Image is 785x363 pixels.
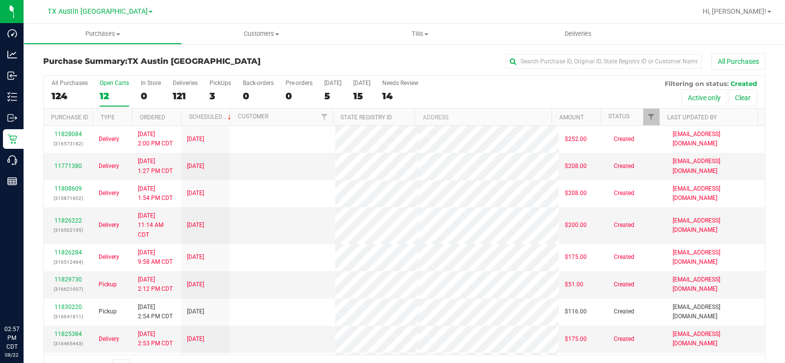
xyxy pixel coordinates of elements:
[415,109,551,126] th: Address
[173,90,198,102] div: 121
[189,113,234,120] a: Scheduled
[99,280,117,289] span: Pickup
[138,330,173,348] span: [DATE] 2:53 PM CDT
[286,90,313,102] div: 0
[286,80,313,86] div: Pre-orders
[729,89,757,106] button: Clear
[565,307,587,316] span: $116.00
[141,90,161,102] div: 0
[4,325,19,351] p: 02:57 PM CDT
[7,134,17,144] inline-svg: Retail
[608,113,629,120] a: Status
[7,50,17,59] inline-svg: Analytics
[138,157,173,175] span: [DATE] 1:27 PM CDT
[673,330,759,348] span: [EMAIL_ADDRESS][DOMAIN_NAME]
[187,162,204,171] span: [DATE]
[7,176,17,186] inline-svg: Reports
[665,80,729,87] span: Filtering on status:
[667,114,717,121] a: Last Updated By
[128,56,261,66] span: TX Austin [GEOGRAPHIC_DATA]
[711,53,765,70] button: All Purchases
[100,80,129,86] div: Open Carts
[99,189,119,198] span: Delivery
[54,276,82,283] a: 11829730
[50,194,87,203] p: (315871602)
[703,7,766,15] span: Hi, [PERSON_NAME]!
[54,163,82,169] a: 11771380
[138,130,173,148] span: [DATE] 2:00 PM CDT
[54,331,82,337] a: 11825384
[187,307,204,316] span: [DATE]
[140,114,165,121] a: Ordered
[673,303,759,321] span: [EMAIL_ADDRESS][DOMAIN_NAME]
[243,90,274,102] div: 0
[50,284,87,294] p: (316621007)
[673,184,759,203] span: [EMAIL_ADDRESS][DOMAIN_NAME]
[353,90,370,102] div: 15
[673,216,759,235] span: [EMAIL_ADDRESS][DOMAIN_NAME]
[614,162,634,171] span: Created
[54,249,82,256] a: 11826284
[48,7,148,16] span: TX Austin [GEOGRAPHIC_DATA]
[673,130,759,148] span: [EMAIL_ADDRESS][DOMAIN_NAME]
[138,248,173,267] span: [DATE] 9:58 AM CDT
[238,113,268,120] a: Customer
[7,113,17,123] inline-svg: Outbound
[505,54,702,69] input: Search Purchase ID, Original ID, State Registry ID or Customer Name...
[243,80,274,86] div: Back-orders
[731,80,757,87] span: Created
[614,189,634,198] span: Created
[565,252,587,262] span: $175.00
[50,257,87,267] p: (316512464)
[187,135,204,144] span: [DATE]
[141,80,161,86] div: In Store
[673,157,759,175] span: [EMAIL_ADDRESS][DOMAIN_NAME]
[101,114,115,121] a: Type
[99,135,119,144] span: Delivery
[99,252,119,262] span: Delivery
[673,275,759,294] span: [EMAIL_ADDRESS][DOMAIN_NAME]
[614,252,634,262] span: Created
[565,162,587,171] span: $208.00
[551,29,605,38] span: Deliveries
[183,29,340,38] span: Customers
[99,335,119,344] span: Delivery
[614,307,634,316] span: Created
[52,90,88,102] div: 124
[187,252,204,262] span: [DATE]
[187,221,204,230] span: [DATE]
[50,225,87,235] p: (316502195)
[4,351,19,359] p: 08/22
[24,24,182,44] a: Purchases
[7,155,17,165] inline-svg: Call Center
[7,92,17,102] inline-svg: Inventory
[565,135,587,144] span: $252.00
[50,339,87,348] p: (316465443)
[341,29,498,38] span: Tills
[173,80,198,86] div: Deliveries
[324,90,341,102] div: 5
[50,139,87,148] p: (316573182)
[614,335,634,344] span: Created
[324,80,341,86] div: [DATE]
[182,24,340,44] a: Customers
[382,80,419,86] div: Needs Review
[138,303,173,321] span: [DATE] 2:54 PM CDT
[54,217,82,224] a: 11826222
[138,275,173,294] span: [DATE] 2:12 PM CDT
[54,185,82,192] a: 11808609
[187,189,204,198] span: [DATE]
[209,80,231,86] div: PickUps
[559,114,584,121] a: Amount
[187,335,204,344] span: [DATE]
[499,24,657,44] a: Deliveries
[681,89,727,106] button: Active only
[54,131,82,138] a: 11828084
[50,312,87,321] p: (316641811)
[187,280,204,289] span: [DATE]
[99,221,119,230] span: Delivery
[138,211,175,240] span: [DATE] 11:14 AM CDT
[614,280,634,289] span: Created
[382,90,419,102] div: 14
[52,80,88,86] div: All Purchases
